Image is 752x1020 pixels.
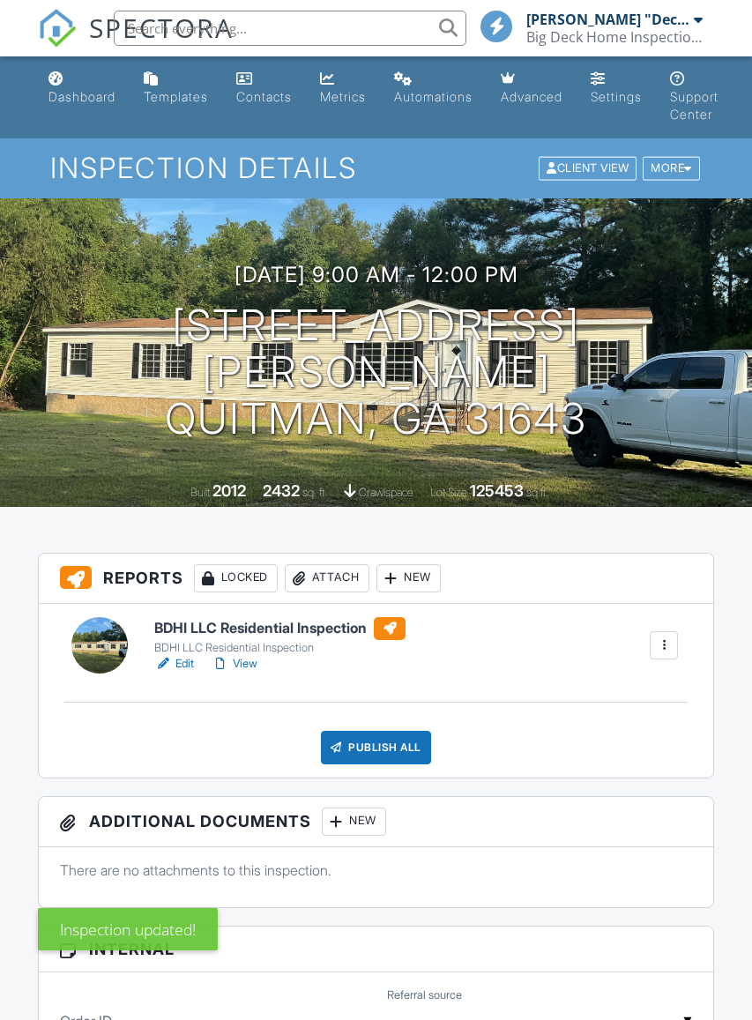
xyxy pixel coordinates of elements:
[670,89,718,122] div: Support Center
[194,564,278,592] div: Locked
[229,63,299,114] a: Contacts
[50,153,702,183] h1: Inspection Details
[526,486,548,499] span: sq.ft.
[584,63,649,114] a: Settings
[236,89,292,104] div: Contacts
[591,89,642,104] div: Settings
[526,11,689,28] div: [PERSON_NAME] "Deck"
[494,63,570,114] a: Advanced
[663,63,726,131] a: Support Center
[48,89,115,104] div: Dashboard
[60,860,693,880] p: There are no attachments to this inspection.
[39,797,714,847] h3: Additional Documents
[263,481,300,500] div: 2432
[285,564,369,592] div: Attach
[501,89,562,104] div: Advanced
[41,63,123,114] a: Dashboard
[235,263,518,287] h3: [DATE] 9:00 am - 12:00 pm
[537,160,641,174] a: Client View
[39,554,714,604] h3: Reports
[394,89,473,104] div: Automations
[154,617,406,656] a: BDHI LLC Residential Inspection BDHI LLC Residential Inspection
[89,9,234,46] span: SPECTORA
[190,486,210,499] span: Built
[643,157,700,181] div: More
[137,63,215,114] a: Templates
[28,302,724,442] h1: [STREET_ADDRESS][PERSON_NAME] Quitman, GA 31643
[39,927,714,972] h3: Internal
[387,987,462,1003] label: Referral source
[114,11,466,46] input: Search everything...
[470,481,524,500] div: 125453
[539,157,637,181] div: Client View
[321,731,431,764] div: Publish All
[212,655,257,673] a: View
[430,486,467,499] span: Lot Size
[38,24,234,61] a: SPECTORA
[376,564,441,592] div: New
[38,9,77,48] img: The Best Home Inspection Software - Spectora
[154,641,406,655] div: BDHI LLC Residential Inspection
[526,28,703,46] div: Big Deck Home Inspections, LLC
[154,655,194,673] a: Edit
[322,808,386,836] div: New
[144,89,208,104] div: Templates
[320,89,366,104] div: Metrics
[387,63,480,114] a: Automations (Basic)
[359,486,413,499] span: crawlspace
[313,63,373,114] a: Metrics
[38,908,218,950] div: Inspection updated!
[212,481,246,500] div: 2012
[302,486,327,499] span: sq. ft.
[154,617,406,640] h6: BDHI LLC Residential Inspection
